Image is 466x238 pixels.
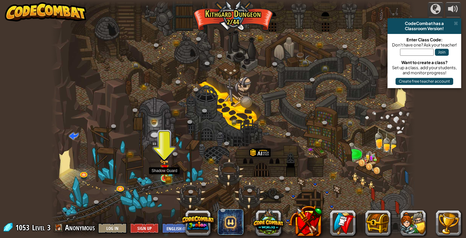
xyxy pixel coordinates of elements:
button: Sign Up [130,223,159,234]
img: portrait.png [318,139,322,142]
button: Create free teacher account [396,78,453,85]
div: CodeCombat has a [390,21,459,26]
img: portrait.png [162,167,167,172]
img: portrait.png [145,83,149,86]
button: Campaigns [428,2,444,17]
div: Don't have one? Ask your teacher! [391,42,458,47]
span: 3 [47,222,51,233]
span: Level [32,222,45,233]
div: Enter Class Code: [391,37,458,42]
span: 1053 [15,222,31,233]
button: Log In [98,223,127,234]
span: Anonymous [65,222,95,233]
div: Set up a class, add your students, and monitor progress! [391,65,458,75]
img: level-banner-unlock.png [160,159,169,179]
button: Adjust volume [445,2,461,17]
img: CodeCombat - Learn how to code by playing a game [5,2,87,21]
img: portrait.png [212,156,216,160]
div: Classroom Version! [390,26,459,31]
div: Want to create a class? [391,60,458,65]
button: Join [435,49,449,56]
